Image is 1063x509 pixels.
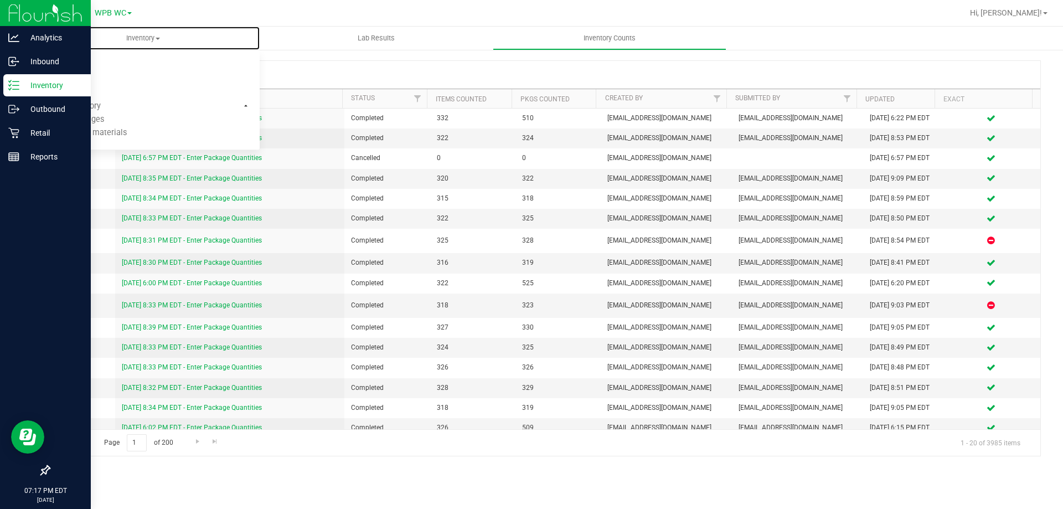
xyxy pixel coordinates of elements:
[607,342,725,353] span: [EMAIL_ADDRESS][DOMAIN_NAME]
[739,213,856,224] span: [EMAIL_ADDRESS][DOMAIN_NAME]
[522,300,594,311] span: 323
[351,113,423,124] span: Completed
[95,8,126,18] span: WPB WC
[739,342,856,353] span: [EMAIL_ADDRESS][DOMAIN_NAME]
[870,342,935,353] div: [DATE] 8:49 PM EDT
[351,383,423,393] span: Completed
[522,383,594,393] span: 329
[739,362,856,373] span: [EMAIL_ADDRESS][DOMAIN_NAME]
[351,258,423,268] span: Completed
[522,322,594,333] span: 330
[122,424,262,431] a: [DATE] 6:02 PM EDT - Enter Package Quantities
[522,258,594,268] span: 319
[870,173,935,184] div: [DATE] 9:09 PM EDT
[739,278,856,289] span: [EMAIL_ADDRESS][DOMAIN_NAME]
[870,133,935,143] div: [DATE] 8:53 PM EDT
[522,278,594,289] span: 525
[11,420,44,454] iframe: Resource center
[607,300,725,311] span: [EMAIL_ADDRESS][DOMAIN_NAME]
[207,434,223,449] a: Go to the last page
[19,150,86,163] p: Reports
[522,153,594,163] span: 0
[437,153,509,163] span: 0
[351,153,423,163] span: Cancelled
[522,423,594,433] span: 509
[493,27,726,50] a: Inventory Counts
[19,31,86,44] p: Analytics
[351,322,423,333] span: Completed
[607,383,725,393] span: [EMAIL_ADDRESS][DOMAIN_NAME]
[343,33,410,43] span: Lab Results
[870,383,935,393] div: [DATE] 8:51 PM EDT
[351,403,423,413] span: Completed
[122,404,262,412] a: [DATE] 8:34 PM EDT - Enter Package Quantities
[8,127,19,138] inline-svg: Retail
[351,94,375,102] a: Status
[437,423,509,433] span: 326
[437,173,509,184] span: 320
[437,113,509,124] span: 332
[27,33,260,43] span: Inventory
[127,434,147,451] input: 1
[605,94,643,102] a: Created By
[870,322,935,333] div: [DATE] 9:05 PM EDT
[351,193,423,204] span: Completed
[739,193,856,204] span: [EMAIL_ADDRESS][DOMAIN_NAME]
[19,102,86,116] p: Outbound
[739,258,856,268] span: [EMAIL_ADDRESS][DOMAIN_NAME]
[935,89,1032,109] th: Exact
[607,113,725,124] span: [EMAIL_ADDRESS][DOMAIN_NAME]
[739,383,856,393] span: [EMAIL_ADDRESS][DOMAIN_NAME]
[122,259,262,266] a: [DATE] 8:30 PM EDT - Enter Package Quantities
[870,258,935,268] div: [DATE] 8:41 PM EDT
[708,89,726,108] a: Filter
[8,151,19,162] inline-svg: Reports
[520,95,570,103] a: Pkgs Counted
[522,403,594,413] span: 319
[437,278,509,289] span: 322
[8,32,19,43] inline-svg: Analytics
[122,384,262,392] a: [DATE] 8:32 PM EDT - Enter Package Quantities
[122,279,262,287] a: [DATE] 6:00 PM EDT - Enter Package Quantities
[952,434,1029,451] span: 1 - 20 of 3985 items
[522,113,594,124] span: 510
[437,213,509,224] span: 322
[607,193,725,204] span: [EMAIL_ADDRESS][DOMAIN_NAME]
[522,193,594,204] span: 318
[607,213,725,224] span: [EMAIL_ADDRESS][DOMAIN_NAME]
[522,173,594,184] span: 322
[5,486,86,496] p: 07:17 PM EDT
[607,133,725,143] span: [EMAIL_ADDRESS][DOMAIN_NAME]
[870,213,935,224] div: [DATE] 8:50 PM EDT
[122,236,262,244] a: [DATE] 8:31 PM EDT - Enter Package Quantities
[870,153,935,163] div: [DATE] 6:57 PM EDT
[870,403,935,413] div: [DATE] 9:05 PM EDT
[19,126,86,140] p: Retail
[409,89,427,108] a: Filter
[838,89,856,108] a: Filter
[351,133,423,143] span: Completed
[351,423,423,433] span: Completed
[870,235,935,246] div: [DATE] 8:54 PM EDT
[351,300,423,311] span: Completed
[739,403,856,413] span: [EMAIL_ADDRESS][DOMAIN_NAME]
[607,235,725,246] span: [EMAIL_ADDRESS][DOMAIN_NAME]
[5,496,86,504] p: [DATE]
[19,55,86,68] p: Inbound
[607,258,725,268] span: [EMAIL_ADDRESS][DOMAIN_NAME]
[351,278,423,289] span: Completed
[122,301,262,309] a: [DATE] 8:33 PM EDT - Enter Package Quantities
[569,33,651,43] span: Inventory Counts
[870,423,935,433] div: [DATE] 6:15 PM EDT
[436,95,487,103] a: Items Counted
[607,278,725,289] span: [EMAIL_ADDRESS][DOMAIN_NAME]
[739,423,856,433] span: [EMAIL_ADDRESS][DOMAIN_NAME]
[970,8,1042,17] span: Hi, [PERSON_NAME]!
[739,133,856,143] span: [EMAIL_ADDRESS][DOMAIN_NAME]
[437,193,509,204] span: 315
[437,322,509,333] span: 327
[522,235,594,246] span: 328
[739,173,856,184] span: [EMAIL_ADDRESS][DOMAIN_NAME]
[522,342,594,353] span: 325
[437,342,509,353] span: 324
